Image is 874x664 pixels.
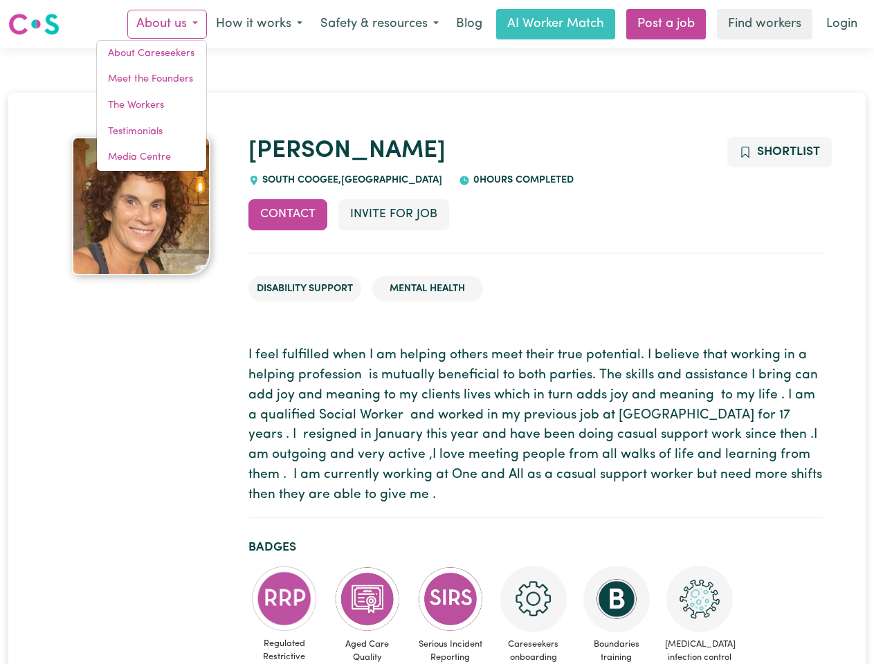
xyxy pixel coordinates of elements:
p: I feel fulfilled when I am helping others meet their true potential. I believe that working in a ... [248,346,823,505]
li: Mental Health [372,276,483,302]
span: 0 hours completed [470,175,574,185]
button: Add to shortlist [727,137,832,167]
a: About Careseekers [97,41,206,67]
a: Meet the Founders [97,66,206,93]
button: Safety & resources [311,10,448,39]
img: Belinda [72,137,210,275]
a: Belinda's profile picture' [51,137,232,275]
img: CS Academy: COVID-19 Infection Control Training course completed [666,566,733,632]
a: Media Centre [97,145,206,171]
img: CS Academy: Aged Care Quality Standards & Code of Conduct course completed [334,566,401,632]
img: CS Academy: Boundaries in care and support work course completed [583,566,650,632]
li: Disability Support [248,276,361,302]
button: About us [127,10,207,39]
a: Blog [448,9,491,39]
a: Login [818,9,866,39]
button: Contact [248,199,327,230]
button: How it works [207,10,311,39]
div: About us [96,40,207,172]
img: CS Academy: Careseekers Onboarding course completed [500,566,567,632]
img: Careseekers logo [8,12,60,37]
a: Careseekers logo [8,8,60,40]
h2: Badges [248,540,823,555]
a: AI Worker Match [496,9,615,39]
a: Find workers [717,9,812,39]
a: [PERSON_NAME] [248,139,446,163]
img: CS Academy: Regulated Restrictive Practices course completed [251,566,318,631]
a: Testimonials [97,119,206,145]
button: Invite for Job [338,199,449,230]
img: CS Academy: Serious Incident Reporting Scheme course completed [417,566,484,632]
span: SOUTH COOGEE , [GEOGRAPHIC_DATA] [260,175,443,185]
a: Post a job [626,9,706,39]
span: Shortlist [757,146,820,158]
a: The Workers [97,93,206,119]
